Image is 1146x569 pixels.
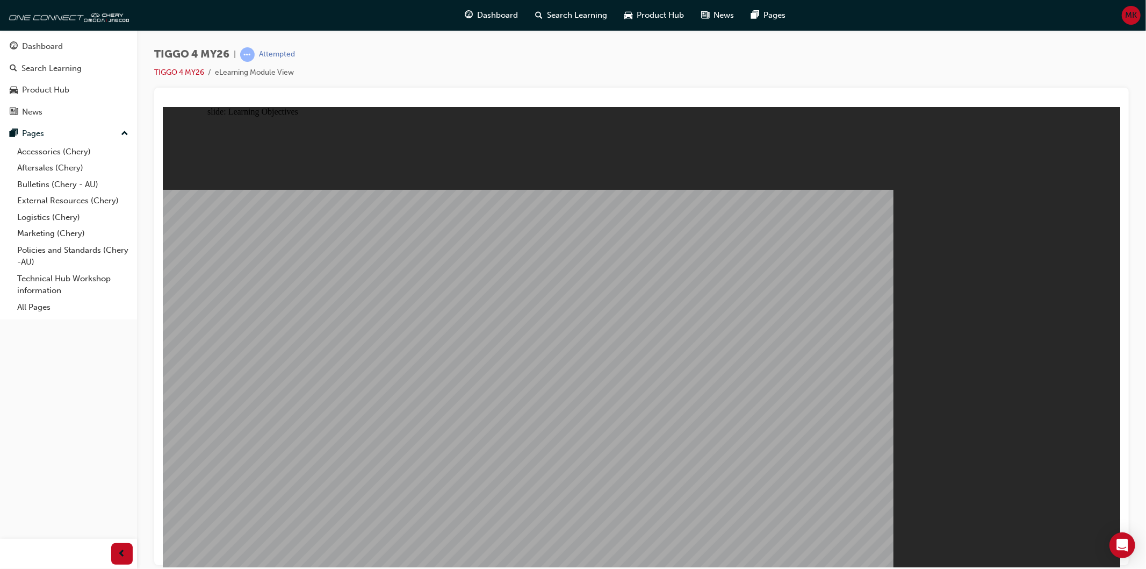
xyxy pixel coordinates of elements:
[527,4,616,26] a: search-iconSearch Learning
[240,47,255,62] span: learningRecordVerb_ATTEMPT-icon
[13,209,133,226] a: Logistics (Chery)
[13,176,133,193] a: Bulletins (Chery - AU)
[764,9,786,22] span: Pages
[10,42,18,52] span: guage-icon
[616,4,693,26] a: car-iconProduct Hub
[4,34,133,124] button: DashboardSearch LearningProduct HubNews
[10,64,17,74] span: search-icon
[465,9,473,22] span: guage-icon
[154,48,229,61] span: TIGGO 4 MY26
[4,102,133,122] a: News
[22,40,63,53] div: Dashboard
[478,9,518,22] span: Dashboard
[4,59,133,79] a: Search Learning
[13,299,133,316] a: All Pages
[457,4,527,26] a: guage-iconDashboard
[22,127,44,140] div: Pages
[625,9,633,22] span: car-icon
[215,67,294,79] li: eLearning Module View
[121,127,128,141] span: up-icon
[4,124,133,144] button: Pages
[714,9,734,22] span: News
[4,37,133,56] a: Dashboard
[752,9,760,22] span: pages-icon
[13,160,133,176] a: Aftersales (Chery)
[13,144,133,160] a: Accessories (Chery)
[13,193,133,209] a: External Resources (Chery)
[234,48,236,61] span: |
[154,68,204,77] a: TIGGO 4 MY26
[743,4,795,26] a: pages-iconPages
[693,4,743,26] a: news-iconNews
[22,106,42,118] div: News
[637,9,684,22] span: Product Hub
[702,9,710,22] span: news-icon
[1109,532,1135,558] div: Open Intercom Messenger
[13,225,133,242] a: Marketing (Chery)
[118,547,126,561] span: prev-icon
[259,49,295,60] div: Attempted
[536,9,543,22] span: search-icon
[1122,6,1141,25] button: MK
[1126,9,1137,22] span: MK
[5,4,129,26] img: oneconnect
[13,271,133,299] a: Technical Hub Workshop information
[13,242,133,271] a: Policies and Standards (Chery -AU)
[10,129,18,139] span: pages-icon
[21,62,82,75] div: Search Learning
[22,84,69,96] div: Product Hub
[10,86,18,95] span: car-icon
[10,108,18,117] span: news-icon
[4,80,133,100] a: Product Hub
[547,9,608,22] span: Search Learning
